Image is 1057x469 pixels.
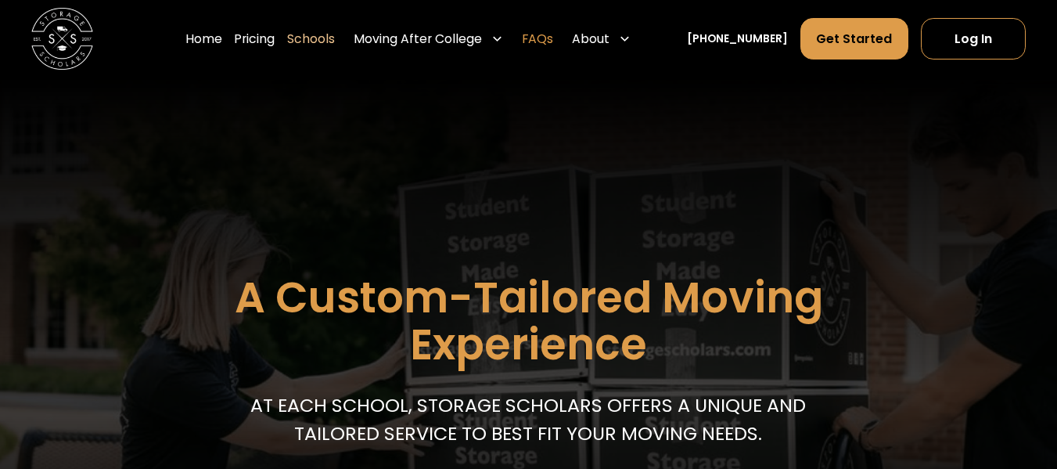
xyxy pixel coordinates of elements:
div: Moving After College [347,17,509,60]
h1: A Custom-Tailored Moving Experience [157,275,900,369]
div: About [566,17,637,60]
div: About [572,30,609,49]
a: Log In [921,18,1026,60]
a: Get Started [800,18,909,60]
a: FAQs [522,17,553,60]
a: Home [185,17,222,60]
p: At each school, storage scholars offers a unique and tailored service to best fit your Moving needs. [246,391,811,447]
img: Storage Scholars main logo [31,8,93,70]
a: Schools [287,17,335,60]
a: Pricing [234,17,275,60]
div: Moving After College [354,30,482,49]
a: [PHONE_NUMBER] [687,31,788,47]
